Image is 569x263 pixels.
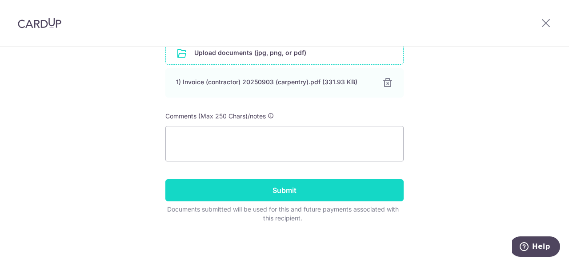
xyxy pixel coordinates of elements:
div: Upload documents (jpg, png, or pdf) [165,41,404,65]
div: 1) Invoice (contractor) 20250903 (carpentry).pdf (331.93 KB) [176,78,372,86]
input: Submit [165,179,404,201]
img: CardUp [18,18,61,28]
iframe: Opens a widget where you can find more information [512,236,560,259]
div: Documents submitted will be used for this and future payments associated with this recipient. [165,205,400,223]
span: Comments (Max 250 Chars)/notes [165,112,266,120]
